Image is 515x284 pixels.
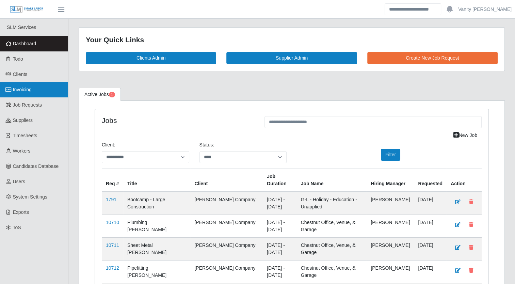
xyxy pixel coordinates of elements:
td: [PERSON_NAME] [367,237,414,260]
td: [DATE] [414,260,447,283]
a: New Job [449,129,482,141]
div: Your Quick Links [86,34,498,45]
th: Job Name [297,169,367,192]
td: [DATE] - [DATE] [263,215,296,237]
th: Client [190,169,263,192]
span: Dashboard [13,41,36,46]
td: [DATE] - [DATE] [263,192,296,215]
a: Supplier Admin [226,52,357,64]
input: Search [385,3,441,15]
a: Clients Admin [86,52,216,64]
td: [PERSON_NAME] [367,215,414,237]
span: Pending Jobs [109,92,115,97]
a: Active Jobs [79,88,121,101]
label: Status: [199,141,214,148]
td: Sheet Metal [PERSON_NAME] [123,237,190,260]
span: Workers [13,148,31,154]
td: [DATE] - [DATE] [263,260,296,283]
td: Chestnut Office, Venue, & Garage [297,237,367,260]
th: Requested [414,169,447,192]
td: G-L - Holiday - Education - Unapplied [297,192,367,215]
td: [DATE] [414,237,447,260]
th: Title [123,169,190,192]
span: ToS [13,225,21,230]
a: 1791 [106,197,116,202]
span: Exports [13,209,29,215]
a: 10710 [106,220,119,225]
h4: Jobs [102,116,254,125]
a: Create New Job Request [367,52,498,64]
a: Vanity [PERSON_NAME] [458,6,512,13]
span: Invoicing [13,87,32,92]
span: Candidates Database [13,163,59,169]
td: Pipefitting [PERSON_NAME] [123,260,190,283]
label: Client: [102,141,115,148]
td: [PERSON_NAME] [367,260,414,283]
td: Chestnut Office, Venue, & Garage [297,215,367,237]
td: [PERSON_NAME] Company [190,215,263,237]
a: 10712 [106,265,119,271]
td: Bootcamp - Large Construction [123,192,190,215]
span: Todo [13,56,23,62]
a: 10711 [106,242,119,248]
img: SLM Logo [10,6,44,13]
span: Suppliers [13,117,33,123]
span: SLM Services [7,25,36,30]
th: Req # [102,169,123,192]
td: [PERSON_NAME] Company [190,237,263,260]
th: Job Duration [263,169,296,192]
button: Filter [381,149,400,161]
td: [DATE] [414,192,447,215]
td: [PERSON_NAME] [367,192,414,215]
span: Job Requests [13,102,42,108]
td: [PERSON_NAME] Company [190,260,263,283]
th: Action [447,169,482,192]
td: [DATE] - [DATE] [263,237,296,260]
td: [DATE] [414,215,447,237]
td: Chestnut Office, Venue, & Garage [297,260,367,283]
span: Timesheets [13,133,37,138]
td: Plumbing [PERSON_NAME] [123,215,190,237]
th: Hiring Manager [367,169,414,192]
span: System Settings [13,194,47,200]
span: Users [13,179,26,184]
td: [PERSON_NAME] Company [190,192,263,215]
span: Clients [13,72,28,77]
